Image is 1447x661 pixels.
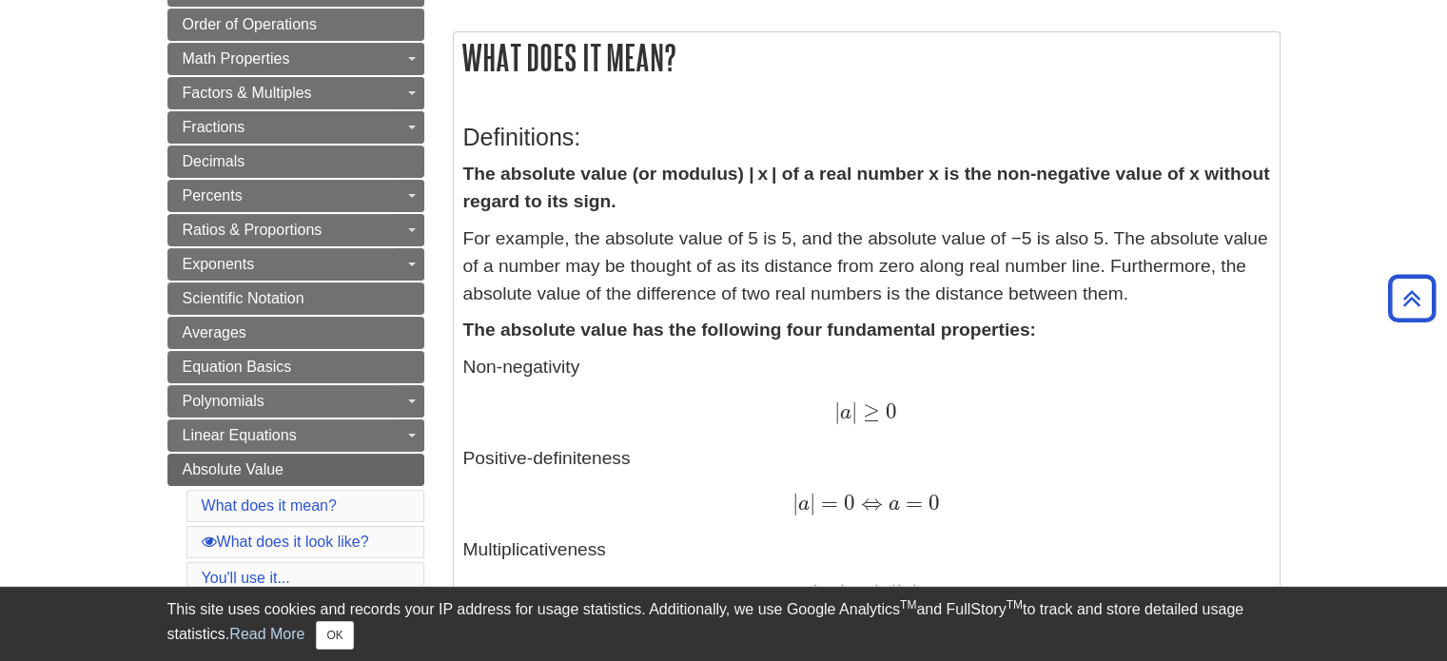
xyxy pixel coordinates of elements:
[202,570,290,586] a: You'll use it...
[834,399,840,424] span: |
[167,9,424,41] a: Order of Operations
[183,153,245,169] span: Decimals
[463,124,1270,151] h3: Definitions:
[463,225,1270,307] p: For example, the absolute value of 5 is 5, and the absolute value of −5 is also 5. The absolute v...
[183,119,245,135] span: Fractions
[167,598,1281,650] div: This site uses cookies and records your IP address for usage statistics. Additionally, we use Goo...
[167,111,424,144] a: Fractions
[167,351,424,383] a: Equation Basics
[229,626,304,642] a: Read More
[792,490,797,515] span: |
[183,222,323,238] span: Ratios & Proportions
[900,490,923,515] span: =
[183,256,255,272] span: Exponents
[809,490,814,515] span: |
[840,402,851,423] span: a
[923,490,940,515] span: 0
[183,427,297,443] span: Linear Equations
[814,490,837,515] span: =
[454,32,1280,83] h2: What does it mean?
[167,317,424,349] a: Averages
[183,290,304,306] span: Scientific Notation
[183,393,264,409] span: Polynomials
[183,85,312,101] span: Factors & Multiples
[202,534,369,550] a: What does it look like?
[183,461,284,477] span: Absolute Value
[1007,598,1023,612] sup: TM
[851,399,857,424] span: |
[797,494,809,515] span: a
[183,359,292,375] span: Equation Basics
[202,497,337,514] a: What does it mean?
[167,248,424,281] a: Exponents
[183,187,243,204] span: Percents
[463,164,1270,211] strong: The absolute value (or modulus) | x | of a real number x is the non-negative value of x without r...
[167,282,424,315] a: Scientific Notation
[167,419,424,452] a: Linear Equations
[183,50,290,67] span: Math Properties
[167,454,424,486] a: Absolute Value
[167,43,424,75] a: Math Properties
[183,324,246,340] span: Averages
[1381,285,1442,311] a: Back to Top
[167,214,424,246] a: Ratios & Proportions
[463,320,1036,340] strong: The absolute value has the following four fundamental properties:
[855,490,883,515] span: ⇔
[167,385,424,418] a: Polynomials
[880,399,897,424] span: 0
[883,494,900,515] span: a
[838,490,855,515] span: 0
[167,146,424,178] a: Decimals
[316,621,353,650] button: Close
[857,399,880,424] span: ≥
[900,598,916,612] sup: TM
[167,180,424,212] a: Percents
[183,16,317,32] span: Order of Operations
[167,77,424,109] a: Factors & Multiples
